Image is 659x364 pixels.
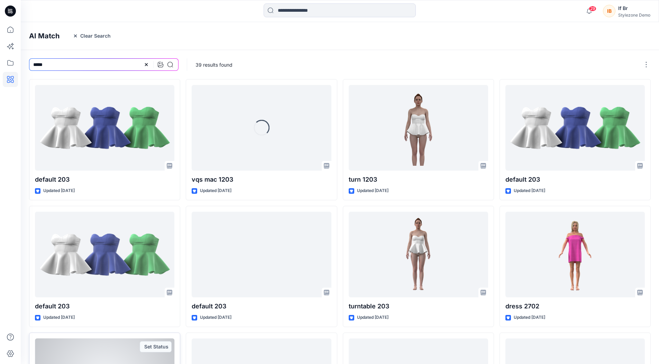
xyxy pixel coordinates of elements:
p: Updated [DATE] [43,187,75,194]
div: IB [603,5,615,17]
p: default 203 [35,301,174,311]
a: turn 1203 [349,85,488,171]
button: Clear Search [68,30,115,41]
a: turntable 203 [349,212,488,297]
p: Updated [DATE] [514,187,545,194]
a: default 203 [35,85,174,171]
a: default 203 [505,85,645,171]
p: Updated [DATE] [514,314,545,321]
p: Updated [DATE] [43,314,75,321]
div: If Br [618,4,650,12]
p: 39 results found [195,61,232,68]
p: Updated [DATE] [200,187,231,194]
p: default 203 [505,175,645,184]
p: turntable 203 [349,301,488,311]
div: Stylezone Demo [618,12,650,18]
p: default 203 [192,301,331,311]
p: default 203 [35,175,174,184]
p: vqs mac 1203 [192,175,331,184]
p: Updated [DATE] [357,314,388,321]
span: 29 [589,6,596,11]
h4: AI Match [29,32,60,40]
a: dress 2702 [505,212,645,297]
p: turn 1203 [349,175,488,184]
p: dress 2702 [505,301,645,311]
a: default 203 [35,212,174,297]
p: Updated [DATE] [200,314,231,321]
p: Updated [DATE] [357,187,388,194]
